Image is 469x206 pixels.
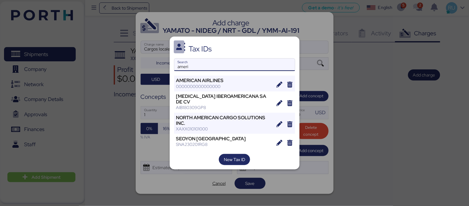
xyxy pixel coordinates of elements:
[176,115,272,126] div: NORTH AMERICAN CARGO SOLUTIONS INC.
[219,154,250,165] button: New Tax ID
[224,156,245,163] span: New Tax ID
[176,105,272,110] div: AIB180309GP8
[176,78,272,83] div: AMERICAN AIRLINES
[176,142,272,147] div: SNA230201RG8
[176,136,272,142] div: SEOYON [GEOGRAPHIC_DATA]
[176,84,272,89] div: 0000000000000000
[176,126,272,132] div: XAXX010101000
[176,94,272,105] div: [MEDICAL_DATA] IBEROAMERICANA SA DE CV
[189,46,212,52] div: Tax IDs
[174,59,295,71] input: Search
